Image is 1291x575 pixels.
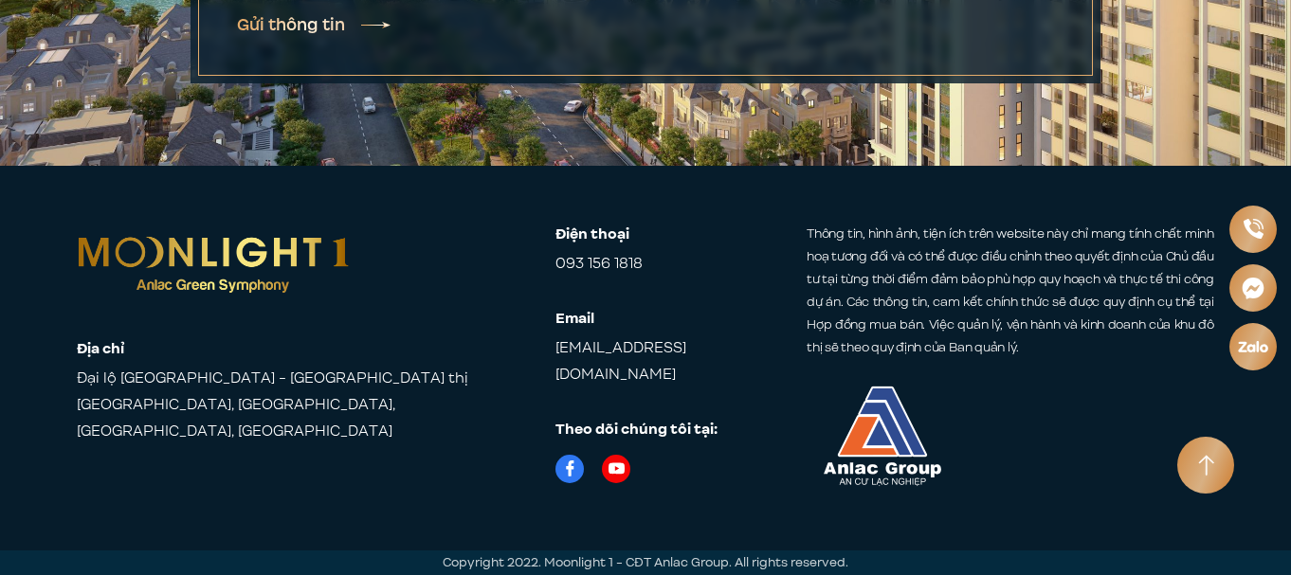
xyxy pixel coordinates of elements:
p: Thông tin, hình ảnh, tiện ích trên website này chỉ mang tính chất minh hoạ tương đối và có thể đư... [807,223,1214,359]
img: Messenger icon [1241,275,1265,299]
span: Đại lộ [GEOGRAPHIC_DATA] - [GEOGRAPHIC_DATA] thị [GEOGRAPHIC_DATA], [GEOGRAPHIC_DATA], [GEOGRAPHI... [77,365,484,444]
img: Youtube icon [604,460,629,476]
img: Facebook logo [566,460,574,476]
a: [EMAIL_ADDRESS][DOMAIN_NAME] [555,337,686,385]
img: Arrow icon [1198,455,1214,476]
img: Zalo icon [1237,339,1269,353]
strong: Điện thoại [555,223,736,245]
p: Copyright 2022. Moonlight 1 - CĐT Anlac Group. All rights reserved. [77,551,1214,574]
strong: Địa chỉ [77,337,484,360]
a: 093 156 1818 [555,253,643,274]
img: Logo Anlac Group [807,379,958,494]
strong: Email [555,307,736,330]
img: Phone icon [1243,218,1264,240]
img: Moonlight 1 – CĐT Anlac Group [39,199,387,331]
strong: Theo dõi chúng tôi tại: [555,418,736,440]
button: Gửi thông tin [237,14,391,35]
